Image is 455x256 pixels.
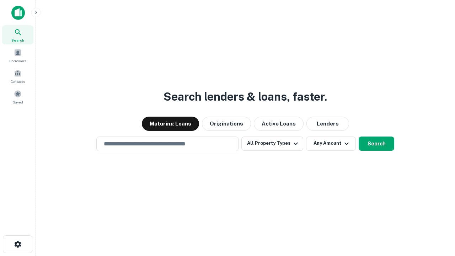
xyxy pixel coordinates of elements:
[202,117,251,131] button: Originations
[11,79,25,84] span: Contacts
[9,58,26,64] span: Borrowers
[142,117,199,131] button: Maturing Loans
[2,46,33,65] a: Borrowers
[359,137,394,151] button: Search
[254,117,304,131] button: Active Loans
[306,137,356,151] button: Any Amount
[2,87,33,106] a: Saved
[13,99,23,105] span: Saved
[11,37,24,43] span: Search
[11,6,25,20] img: capitalize-icon.png
[2,66,33,86] a: Contacts
[419,199,455,233] iframe: Chat Widget
[306,117,349,131] button: Lenders
[2,25,33,44] a: Search
[164,88,327,105] h3: Search lenders & loans, faster.
[241,137,303,151] button: All Property Types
